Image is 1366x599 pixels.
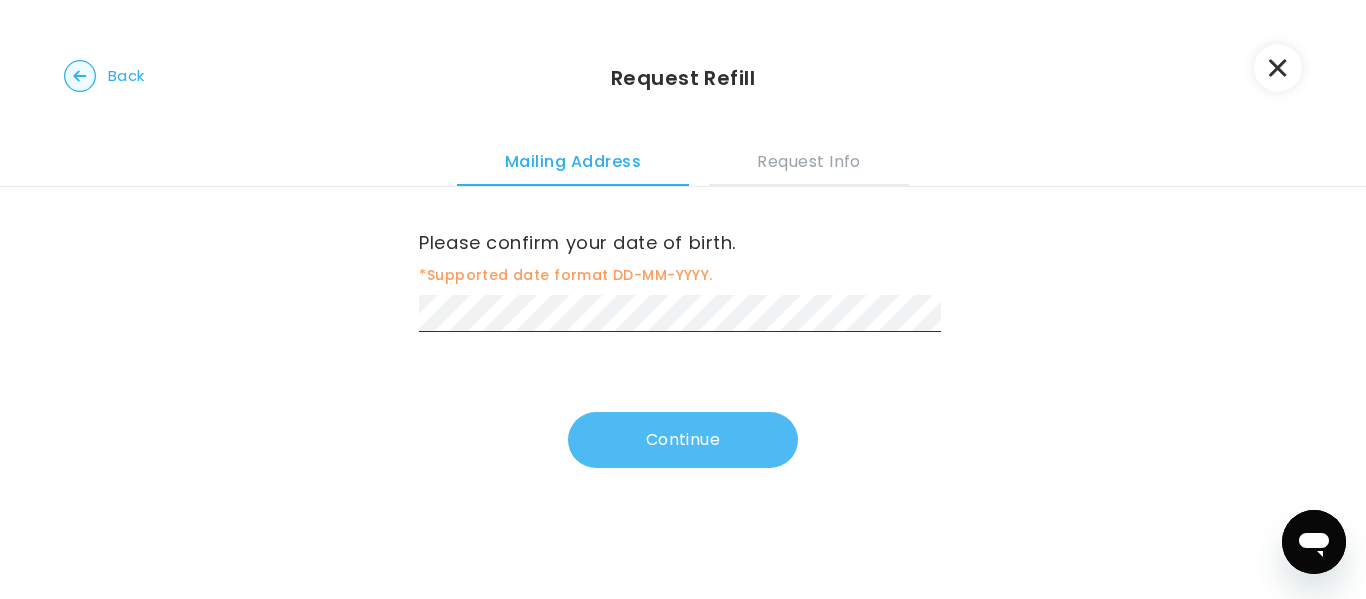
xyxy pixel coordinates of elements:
[419,263,946,287] span: *Supported date format DD-MM-YYYY.
[611,64,756,92] h3: Request Refill
[709,132,909,186] button: Request Info
[419,227,946,259] label: Please confirm your date of birth.
[457,132,689,186] button: Mailing Address
[419,295,940,332] input: DOB
[1282,510,1346,574] iframe: Button to launch messaging window
[568,412,798,468] button: Continue
[108,62,145,90] span: Back
[64,60,145,92] button: Back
